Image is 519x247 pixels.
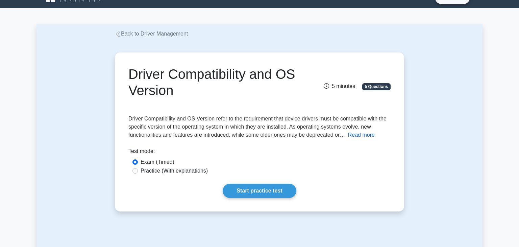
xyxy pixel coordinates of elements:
label: Exam (Timed) [141,158,174,166]
label: Practice (With explanations) [141,167,208,175]
button: Read more [348,131,375,139]
span: Driver Compatibility and OS Version refer to the requirement that device drivers must be compatib... [128,116,387,138]
span: 5 minutes [324,83,355,89]
a: Back to Driver Management [115,31,188,37]
span: 5 Questions [362,83,391,90]
div: Test mode: [128,147,391,158]
a: Start practice test [223,184,296,198]
h1: Driver Compatibility and OS Version [128,66,300,98]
